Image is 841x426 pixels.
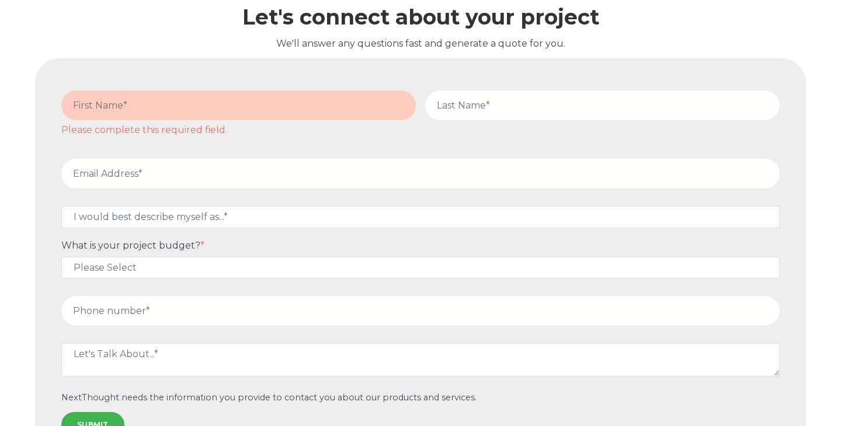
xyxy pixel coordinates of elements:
input: Phone number* [61,296,780,326]
p: We'll answer any questions fast and generate a quote for you. [35,36,806,51]
input: Last Name* [425,90,780,120]
input: Email Address* [61,159,780,188]
input: First Name* [61,90,416,120]
h2: Let's connect about your project [35,5,806,29]
span: What is your project budget? [61,240,200,251]
label: Please complete this required field. [61,125,416,135]
p: NextThought needs the information you provide to contact you about our products and services. [61,393,780,403]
